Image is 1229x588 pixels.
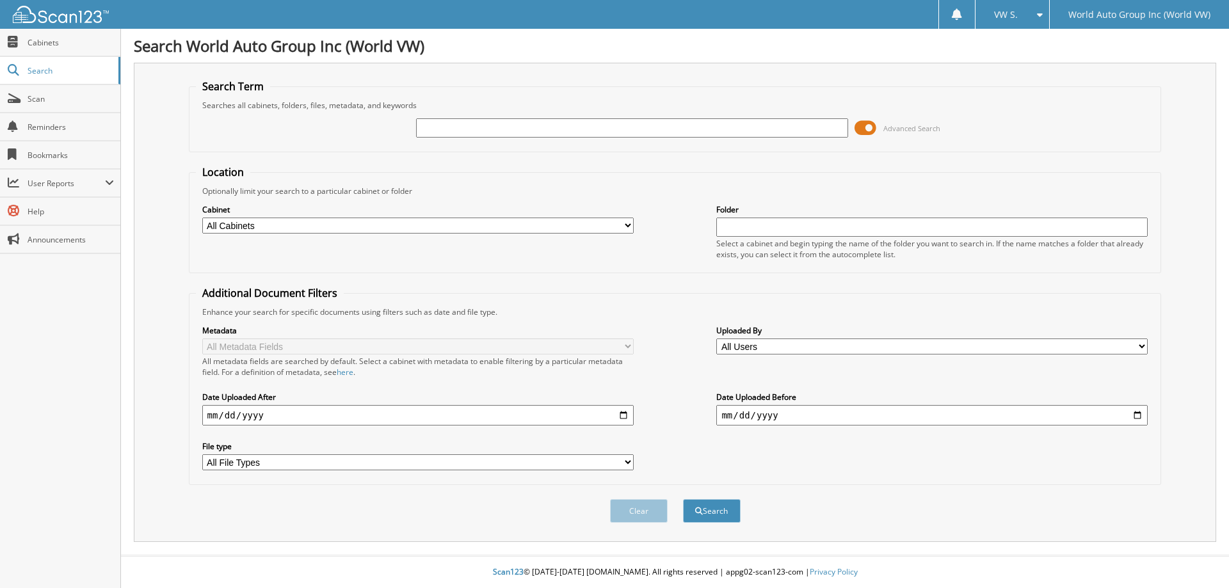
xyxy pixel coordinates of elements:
[883,123,940,133] span: Advanced Search
[337,367,353,377] a: here
[28,37,114,48] span: Cabinets
[196,306,1155,317] div: Enhance your search for specific documents using filters such as date and file type.
[28,150,114,161] span: Bookmarks
[202,204,634,215] label: Cabinet
[196,100,1155,111] div: Searches all cabinets, folders, files, metadata, and keywords
[683,499,741,523] button: Search
[196,186,1155,196] div: Optionally limit your search to a particular cabinet or folder
[28,206,114,217] span: Help
[202,392,634,402] label: Date Uploaded After
[28,65,112,76] span: Search
[28,122,114,132] span: Reminders
[196,165,250,179] legend: Location
[716,204,1148,215] label: Folder
[716,325,1148,336] label: Uploaded By
[994,11,1018,19] span: VW S.
[196,79,270,93] legend: Search Term
[28,93,114,104] span: Scan
[202,405,634,425] input: start
[28,234,114,245] span: Announcements
[716,238,1148,260] div: Select a cabinet and begin typing the name of the folder you want to search in. If the name match...
[716,392,1148,402] label: Date Uploaded Before
[134,35,1216,56] h1: Search World Auto Group Inc (World VW)
[13,6,109,23] img: scan123-logo-white.svg
[610,499,668,523] button: Clear
[1068,11,1210,19] span: World Auto Group Inc (World VW)
[28,178,105,189] span: User Reports
[810,566,858,577] a: Privacy Policy
[202,441,634,452] label: File type
[196,286,344,300] legend: Additional Document Filters
[493,566,524,577] span: Scan123
[202,325,634,336] label: Metadata
[1165,527,1229,588] iframe: Chat Widget
[716,405,1148,425] input: end
[202,356,634,377] div: All metadata fields are searched by default. Select a cabinet with metadata to enable filtering b...
[121,557,1229,588] div: © [DATE]-[DATE] [DOMAIN_NAME]. All rights reserved | appg02-scan123-com |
